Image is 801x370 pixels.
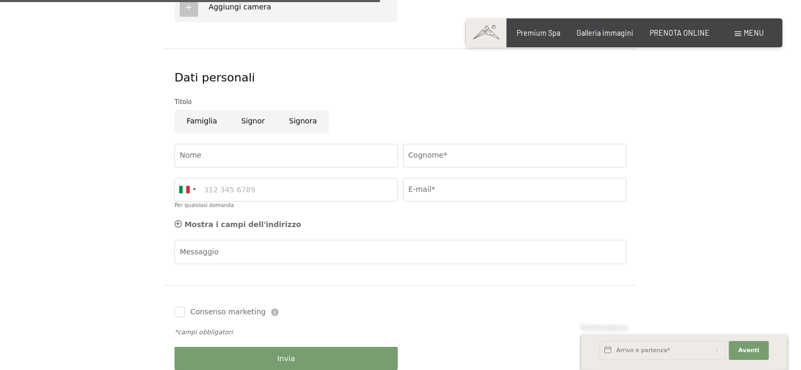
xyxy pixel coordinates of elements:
[738,346,759,355] span: Avanti
[650,28,710,37] a: PRENOTA ONLINE
[174,328,627,337] div: *campi obbligatori
[190,307,266,317] span: Consenso marketing
[174,178,398,202] input: 312 345 6789
[577,28,633,37] a: Galleria immagini
[184,220,301,229] span: Mostra i campi dell'indirizzo
[278,354,295,364] span: Invia
[174,70,627,86] div: Dati personali
[174,202,234,208] label: Per qualsiasi domanda
[729,341,769,360] button: Avanti
[744,28,764,37] span: Menu
[175,179,199,201] div: Italy (Italia): +39
[209,3,271,11] span: Aggiungi camera
[581,324,628,331] span: Richiesta express
[517,28,560,37] a: Premium Spa
[174,97,627,107] div: Titolo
